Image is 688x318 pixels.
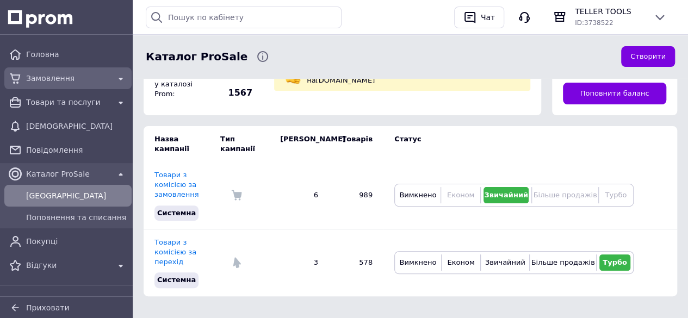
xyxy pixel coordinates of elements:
button: Більше продажів [532,254,593,271]
input: Пошук по кабінету [146,7,342,28]
img: Комісія за замовлення [231,190,242,201]
span: [DEMOGRAPHIC_DATA] [26,121,127,132]
div: Чат [479,9,497,26]
span: Головна [26,49,127,60]
span: Вимкнено [399,258,436,266]
img: Комісія за перехід [231,257,242,268]
span: Повідомлення [26,145,127,155]
span: TELLER TOOLS [575,6,644,17]
button: Економ [444,254,478,271]
td: 6 [269,162,329,229]
span: [GEOGRAPHIC_DATA] [26,190,127,201]
span: Товари та послуги [26,97,110,108]
span: Приховати [26,303,69,312]
span: Вимкнено [399,191,436,199]
td: Статус [383,126,634,162]
span: Системна [157,276,196,284]
span: Відгуки [26,260,110,271]
button: Більше продажів [535,187,595,203]
span: Звичайний [484,191,528,199]
button: Економ [444,187,477,203]
span: Економ [447,191,474,199]
td: 578 [329,229,383,296]
span: Більше продажів [533,191,597,199]
button: Звичайний [484,254,526,271]
button: Вимкнено [398,254,438,271]
span: Замовлення [26,73,110,84]
span: Системна [157,209,196,217]
a: Товари з комісією за перехід [154,238,196,266]
td: Товарів [329,126,383,162]
td: Назва кампанії [144,126,220,162]
div: Відображається у каталозі Prom: [152,67,212,102]
button: Вимкнено [398,187,438,203]
a: Поповнити баланс [563,83,666,104]
button: Турбо [599,254,630,271]
td: 3 [269,229,329,296]
span: 1567 [214,87,252,99]
span: Турбо [605,191,627,199]
button: Чат [454,7,504,28]
span: Поповнити баланс [580,89,649,98]
span: ID: 3738522 [575,19,613,27]
button: Звичайний [484,187,529,203]
span: Каталог ProSale [146,49,247,65]
span: Покупці [26,236,127,247]
span: Економ [447,258,474,266]
a: Товари з комісією за замовлення [154,171,199,198]
span: Турбо [603,258,627,266]
button: Створити [621,46,675,67]
td: [PERSON_NAME] [269,126,329,162]
td: 989 [329,162,383,229]
button: Турбо [602,187,630,203]
span: Більше продажів [531,258,594,266]
span: Каталог ProSale [26,169,110,179]
td: Тип кампанії [220,126,269,162]
span: Поповнення та списання [26,212,127,223]
span: Звичайний [485,258,525,266]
